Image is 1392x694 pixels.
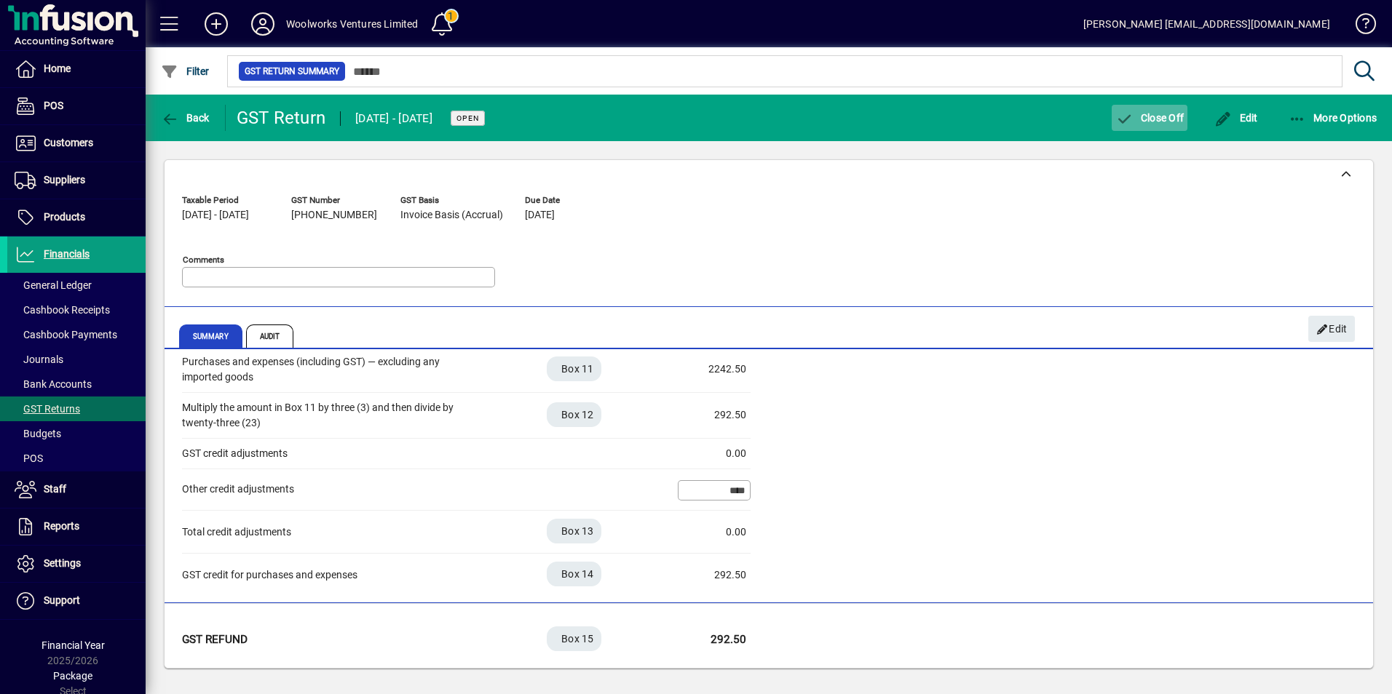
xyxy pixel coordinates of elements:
span: Journals [15,354,63,365]
span: Summary [179,324,242,348]
div: [PERSON_NAME] [EMAIL_ADDRESS][DOMAIN_NAME] [1083,12,1330,36]
span: [DATE] [525,210,555,221]
button: Edit [1308,316,1355,342]
a: GST Returns [7,396,146,421]
button: More Options [1285,105,1381,131]
span: Open [456,113,479,123]
div: 0.00 [673,446,746,461]
span: Suppliers [44,174,85,186]
div: 2242.50 [673,362,746,377]
span: Settings [44,557,81,569]
span: GST Number [291,196,379,205]
span: [PHONE_NUMBER] [291,210,377,221]
a: Settings [7,546,146,582]
button: Filter [157,58,213,84]
span: Customers [44,137,93,148]
span: Edit [1316,317,1348,341]
a: Customers [7,125,146,161]
a: Journals [7,347,146,372]
a: Cashbook Payments [7,322,146,347]
span: Box 11 [561,362,594,376]
span: Box 15 [561,631,594,646]
a: Bank Accounts [7,372,146,396]
a: Home [7,51,146,87]
div: Woolworks Ventures Limited [286,12,419,36]
div: Purchases and expenses (including GST) — excluding any imported goods [182,354,473,385]
div: Other credit adjustments [182,482,473,497]
div: 292.50 [673,407,746,423]
span: Bank Accounts [15,378,92,390]
span: General Ledger [15,279,92,291]
div: GST Refund [182,631,473,648]
span: Due Date [525,196,612,205]
a: Suppliers [7,162,146,199]
a: POS [7,88,146,124]
span: [DATE] - [DATE] [182,210,249,221]
div: 292.50 [673,631,746,648]
span: Budgets [15,428,61,439]
div: 0.00 [673,525,746,540]
a: Reports [7,508,146,545]
span: Support [44,594,80,606]
div: GST credit adjustments [182,446,473,461]
div: Total credit adjustments [182,525,473,540]
span: GST Returns [15,403,80,415]
span: GST Return Summary [245,64,339,79]
span: Financials [44,248,90,260]
app-page-header-button: Back [146,105,226,131]
span: Staff [44,483,66,495]
button: Profile [240,11,286,37]
mat-label: Comments [183,255,224,265]
span: Audit [246,324,294,348]
span: Cashbook Payments [15,329,117,340]
div: GST credit for purchases and expenses [182,567,473,583]
div: 292.50 [673,567,746,583]
span: Financial Year [41,639,105,651]
div: GST Return [237,106,326,129]
a: Support [7,583,146,619]
span: Close Off [1115,112,1184,124]
a: Products [7,199,146,236]
a: Budgets [7,421,146,446]
span: More Options [1289,112,1377,124]
button: Edit [1211,105,1262,131]
button: Add [193,11,240,37]
div: Multiply the amount in Box 11 by three (3) and then divide by twenty-three (23) [182,400,473,431]
span: POS [15,452,43,464]
div: [DATE] - [DATE] [355,107,432,130]
span: Reports [44,520,79,532]
span: Products [44,211,85,223]
span: Taxable Period [182,196,269,205]
span: Box 12 [561,407,594,422]
a: General Ledger [7,273,146,298]
a: POS [7,446,146,471]
a: Staff [7,471,146,508]
span: Home [44,63,71,74]
span: Box 14 [561,567,594,581]
span: Filter [161,65,210,77]
a: Cashbook Receipts [7,298,146,322]
span: Edit [1214,112,1258,124]
a: Knowledge Base [1345,3,1374,50]
span: Invoice Basis (Accrual) [400,210,503,221]
span: Cashbook Receipts [15,304,110,316]
span: Package [53,670,92,682]
button: Close Off [1112,105,1187,131]
span: Box 13 [561,524,594,538]
span: Back [161,112,210,124]
span: POS [44,100,63,111]
button: Back [157,105,213,131]
span: GST Basis [400,196,503,205]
